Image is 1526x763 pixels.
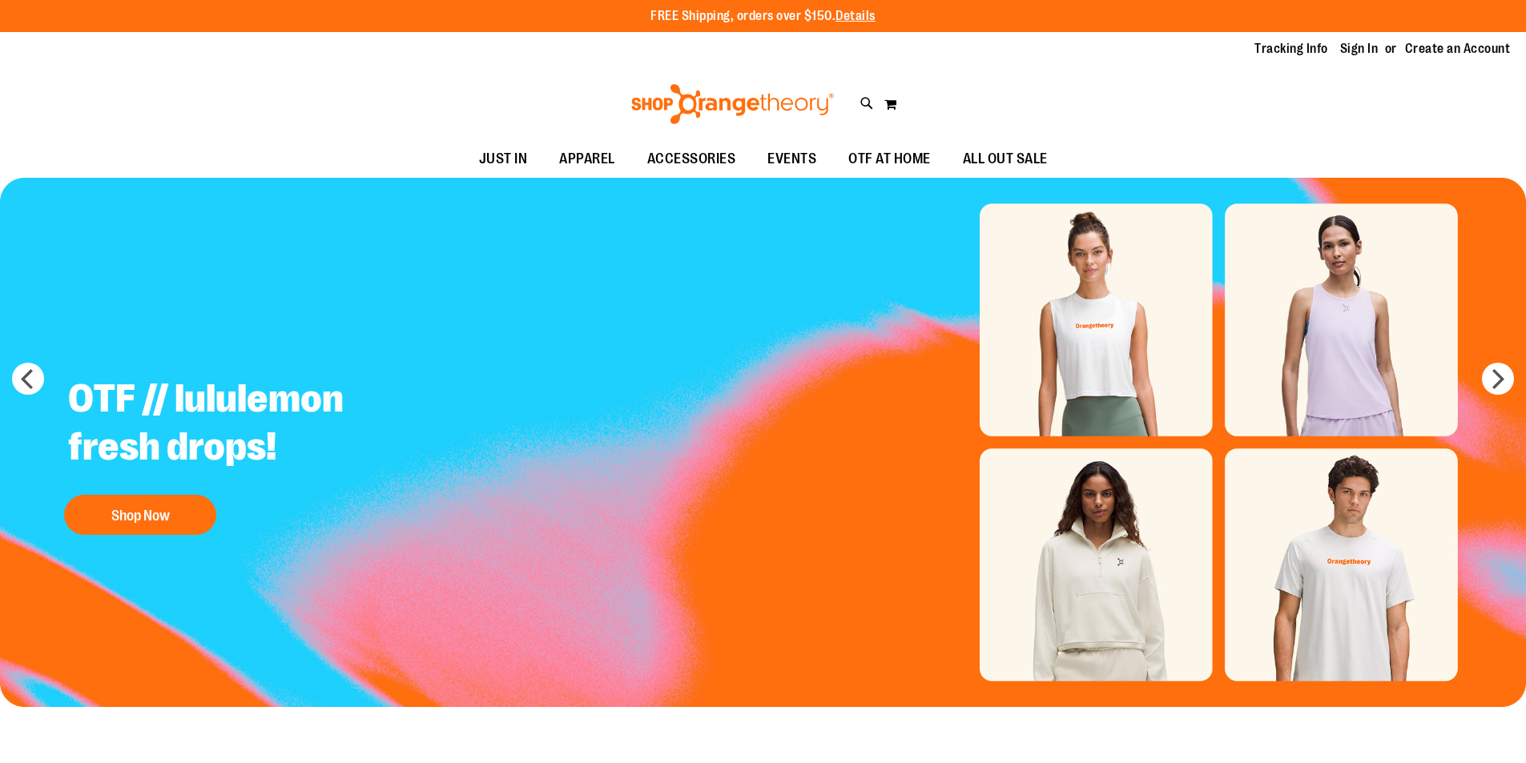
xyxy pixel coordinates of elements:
span: ALL OUT SALE [963,141,1048,177]
button: next [1482,363,1514,395]
button: prev [12,363,44,395]
a: Create an Account [1405,40,1511,58]
span: OTF AT HOME [848,141,931,177]
img: Shop Orangetheory [629,84,836,124]
p: FREE Shipping, orders over $150. [650,7,876,26]
a: OTF // lululemon fresh drops! Shop Now [56,363,454,543]
span: ACCESSORIES [647,141,736,177]
span: EVENTS [767,141,816,177]
a: Tracking Info [1254,40,1328,58]
button: Shop Now [64,495,216,535]
span: JUST IN [479,141,528,177]
a: Sign In [1340,40,1379,58]
h2: OTF // lululemon fresh drops! [56,363,454,487]
a: Details [835,9,876,23]
span: APPAREL [559,141,615,177]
